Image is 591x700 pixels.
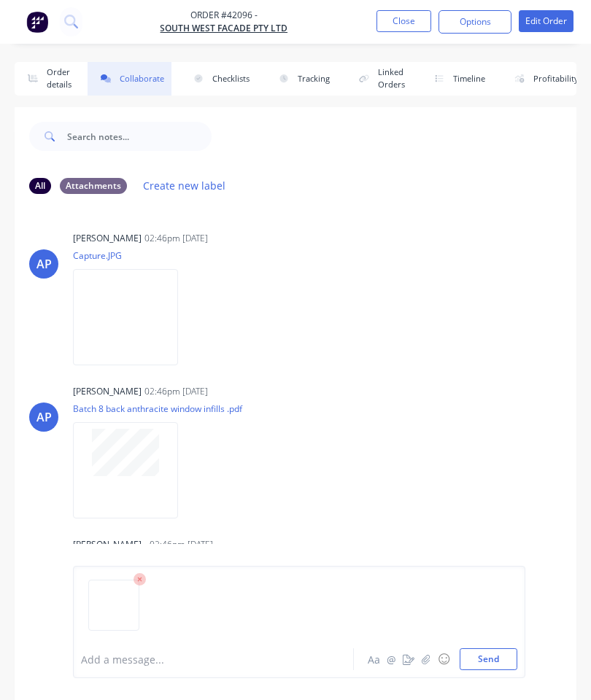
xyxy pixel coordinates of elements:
[439,10,511,34] button: Options
[60,178,127,194] div: Attachments
[346,62,412,96] button: Linked Orders
[460,648,517,670] button: Send
[382,650,400,668] button: @
[36,255,52,273] div: AP
[73,249,193,262] p: Capture.JPG
[365,650,382,668] button: Aa
[29,178,51,194] div: All
[501,62,586,96] button: Profitability
[144,538,213,551] div: - 02:46pm [DATE]
[144,232,208,245] div: 02:46pm [DATE]
[136,176,233,195] button: Create new label
[160,22,287,35] a: South West Facade Pty Ltd
[435,650,452,668] button: ☺
[15,62,79,96] button: Order details
[160,9,287,22] span: Order #42096 -
[421,62,492,96] button: Timeline
[73,402,242,415] p: Batch 8 back anthracite window infills .pdf
[266,62,337,96] button: Tracking
[519,10,573,32] button: Edit Order
[73,538,142,551] div: [PERSON_NAME]
[67,122,212,151] input: Search notes...
[180,62,257,96] button: Checklists
[26,11,48,33] img: Factory
[88,62,171,96] button: Collaborate
[376,10,431,32] button: Close
[73,385,142,398] div: [PERSON_NAME]
[144,385,208,398] div: 02:46pm [DATE]
[73,232,142,245] div: [PERSON_NAME]
[36,408,52,426] div: AP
